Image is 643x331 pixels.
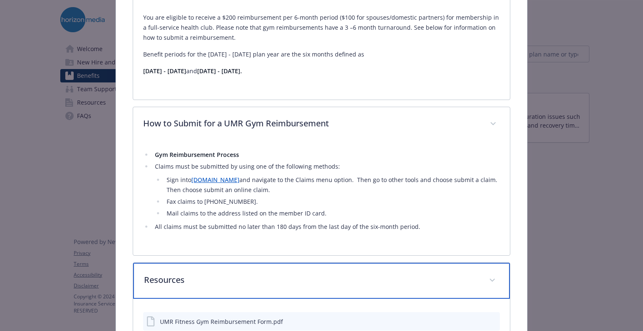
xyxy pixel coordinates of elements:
[133,141,509,255] div: How to Submit for a UMR Gym Reimbursement
[143,49,499,59] p: Benefit periods for the [DATE] - [DATE] plan year are the six months defined as
[155,151,239,159] strong: Gym Reimbursement Process
[164,208,499,218] li: Mail claims to the address listed on the member ID card.
[164,175,499,195] li: Sign into and navigate to the Claims menu option. Then go to other tools and choose submit a clai...
[164,197,499,207] li: Fax claims to [PHONE_NUMBER].
[143,67,186,75] strong: [DATE] - [DATE]
[143,117,479,130] p: How to Submit for a UMR Gym Reimbursement
[476,317,482,326] button: download file
[133,107,509,141] div: How to Submit for a UMR Gym Reimbursement
[143,13,499,43] p: You are eligible to receive a $200 reimbursement per 6-month period ($100 for spouses/domestic pa...
[133,6,509,100] div: Description
[152,162,499,218] li: Claims must be submitted by using one of the following methods:
[191,176,239,184] a: [DOMAIN_NAME]
[133,263,509,299] div: Resources
[160,317,283,326] div: UMR Fitness Gym Reimbursement Form.pdf
[489,317,496,326] button: preview file
[197,67,242,75] strong: [DATE] - [DATE].
[152,222,499,232] li: All claims must be submitted no later than 180 days from the last day of the six-month period.
[143,66,499,76] p: and
[144,274,478,286] p: Resources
